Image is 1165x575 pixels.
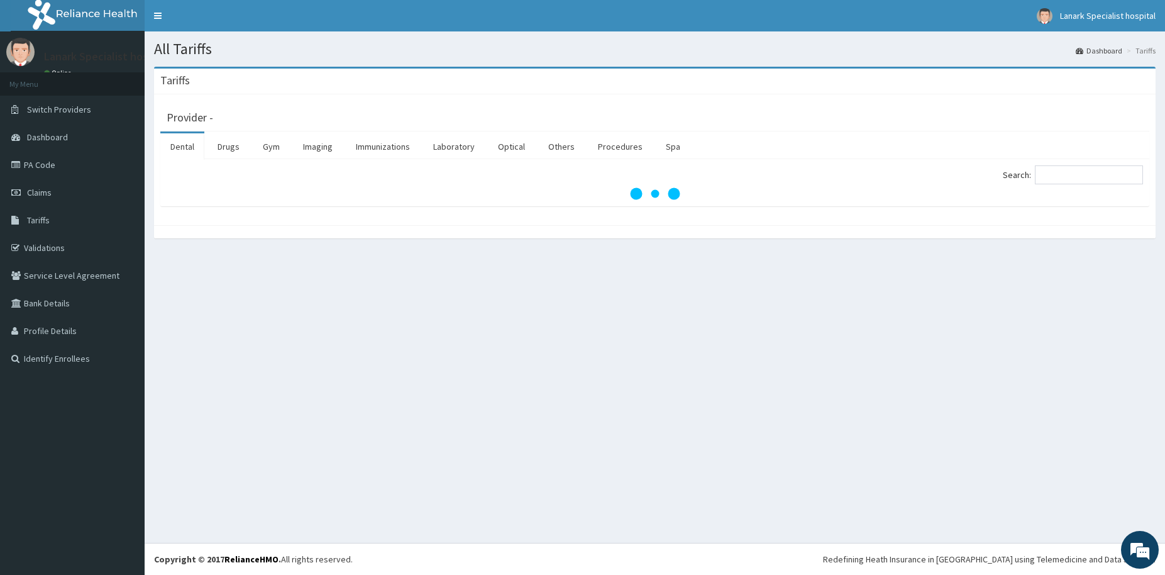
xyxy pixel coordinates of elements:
span: Switch Providers [27,104,91,115]
span: Claims [27,187,52,198]
label: Search: [1003,165,1143,184]
a: Laboratory [423,133,485,160]
strong: Copyright © 2017 . [154,554,281,565]
h3: Provider - [167,112,213,123]
a: Immunizations [346,133,420,160]
li: Tariffs [1124,45,1156,56]
input: Search: [1035,165,1143,184]
span: Lanark Specialist hospital [1060,10,1156,21]
svg: audio-loading [630,169,680,219]
div: Redefining Heath Insurance in [GEOGRAPHIC_DATA] using Telemedicine and Data Science! [823,553,1156,566]
a: Gym [253,133,290,160]
p: Lanark Specialist hospital [44,51,170,62]
img: User Image [1037,8,1052,24]
h3: Tariffs [160,75,190,86]
a: Drugs [207,133,250,160]
a: Dashboard [1076,45,1122,56]
a: Online [44,69,74,77]
span: Dashboard [27,131,68,143]
a: Optical [488,133,535,160]
h1: All Tariffs [154,41,1156,57]
a: Imaging [293,133,343,160]
a: Procedures [588,133,653,160]
a: Dental [160,133,204,160]
footer: All rights reserved. [145,543,1165,575]
a: Spa [656,133,690,160]
span: Tariffs [27,215,50,226]
img: User Image [6,38,35,66]
a: Others [538,133,585,160]
a: RelianceHMO [224,554,279,565]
